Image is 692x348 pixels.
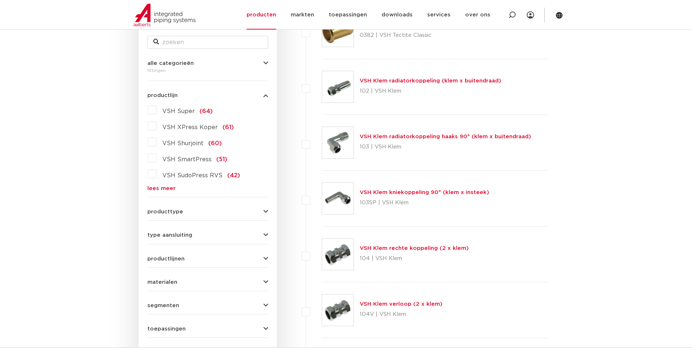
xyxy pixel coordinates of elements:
[360,30,432,41] p: 0382 | VSH Tectite Classic
[147,279,268,285] button: materialen
[147,256,268,262] button: productlijnen
[147,326,186,332] span: toepassingen
[162,156,212,162] span: VSH SmartPress
[227,173,240,178] span: (42)
[147,61,268,66] button: alle categorieën
[322,127,353,158] img: Thumbnail for VSH Klem radiatorkoppeling haaks 90° (klem x buitendraad)
[147,232,268,238] button: type aansluiting
[216,156,227,162] span: (51)
[223,124,234,130] span: (61)
[147,66,268,75] div: fittingen
[360,245,469,251] a: VSH Klem rechte koppeling (2 x klem)
[360,309,442,320] p: 104V | VSH Klem
[360,85,501,97] p: 102 | VSH Klem
[322,15,353,47] img: Thumbnail for Insert voor PB&PEX tube
[147,209,268,214] button: producttype
[322,183,353,214] img: Thumbnail for VSH Klem kniekoppeling 90° (klem x insteek)
[360,253,469,264] p: 104 | VSH Klem
[147,232,192,238] span: type aansluiting
[322,71,353,103] img: Thumbnail for VSH Klem radiatorkoppeling (klem x buitendraad)
[147,93,268,98] button: productlijn
[162,173,223,178] span: VSH SudoPress RVS
[360,197,489,209] p: 103SP | VSH Klem
[147,93,178,98] span: productlijn
[147,256,185,262] span: productlijnen
[162,124,218,130] span: VSH XPress Koper
[147,326,268,332] button: toepassingen
[147,36,268,49] input: zoeken
[200,108,213,114] span: (64)
[162,108,195,114] span: VSH Super
[360,134,531,139] a: VSH Klem radiatorkoppeling haaks 90° (klem x buitendraad)
[147,303,179,308] span: segmenten
[360,301,442,307] a: VSH Klem verloop (2 x klem)
[147,186,268,191] a: lees meer
[162,140,204,146] span: VSH Shurjoint
[360,78,501,84] a: VSH Klem radiatorkoppeling (klem x buitendraad)
[322,294,353,326] img: Thumbnail for VSH Klem verloop (2 x klem)
[147,209,183,214] span: producttype
[360,190,489,195] a: VSH Klem kniekoppeling 90° (klem x insteek)
[322,239,353,270] img: Thumbnail for VSH Klem rechte koppeling (2 x klem)
[147,303,268,308] button: segmenten
[147,279,177,285] span: materialen
[360,141,531,153] p: 103 | VSH Klem
[147,61,194,66] span: alle categorieën
[208,140,222,146] span: (60)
